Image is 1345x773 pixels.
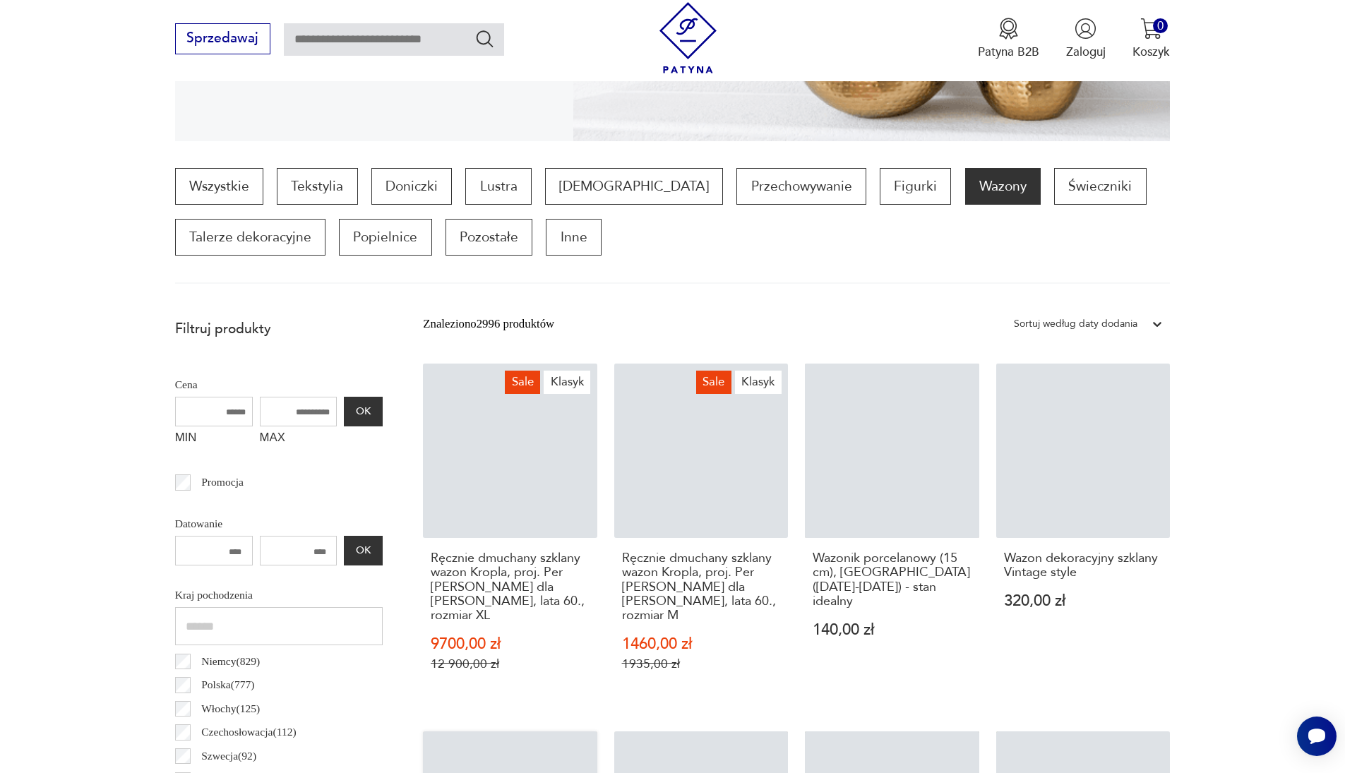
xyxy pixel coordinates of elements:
img: Ikona medalu [998,18,1020,40]
p: Zaloguj [1066,44,1106,60]
p: Filtruj produkty [175,320,383,338]
button: OK [344,536,382,565]
button: Sprzedawaj [175,23,270,54]
a: Przechowywanie [736,168,866,205]
p: 9700,00 zł [431,637,590,652]
a: SaleKlasykRęcznie dmuchany szklany wazon Kropla, proj. Per Lütken dla Holmegaard, lata 60., rozmi... [614,364,789,705]
div: Sortuj według daty dodania [1014,315,1137,333]
a: Wazon dekoracyjny szklany Vintage styleWazon dekoracyjny szklany Vintage style320,00 zł [996,364,1171,705]
p: Koszyk [1132,44,1170,60]
p: Szwecja ( 92 ) [201,747,256,765]
a: Tekstylia [277,168,357,205]
a: Lustra [465,168,531,205]
a: Ikona medaluPatyna B2B [978,18,1039,60]
h3: Ręcznie dmuchany szklany wazon Kropla, proj. Per [PERSON_NAME] dla [PERSON_NAME], lata 60., rozmi... [622,551,781,623]
h3: Ręcznie dmuchany szklany wazon Kropla, proj. Per [PERSON_NAME] dla [PERSON_NAME], lata 60., rozmi... [431,551,590,623]
p: 140,00 zł [813,623,972,637]
a: Figurki [880,168,951,205]
p: 1460,00 zł [622,637,781,652]
img: Patyna - sklep z meblami i dekoracjami vintage [652,2,724,73]
a: Popielnice [339,219,431,256]
a: [DEMOGRAPHIC_DATA] [545,168,723,205]
p: Niemcy ( 829 ) [201,652,260,671]
a: Inne [546,219,601,256]
a: Wazonik porcelanowy (15 cm), Victoria Austria (1904-1918) - stan idealnyWazonik porcelanowy (15 c... [805,364,979,705]
p: Polska ( 777 ) [201,676,254,694]
p: 1935,00 zł [622,657,781,671]
a: Pozostałe [446,219,532,256]
h3: Wazonik porcelanowy (15 cm), [GEOGRAPHIC_DATA] ([DATE]-[DATE]) - stan idealny [813,551,972,609]
button: OK [344,397,382,426]
button: 0Koszyk [1132,18,1170,60]
img: Ikona koszyka [1140,18,1162,40]
label: MIN [175,426,253,453]
img: Ikonka użytkownika [1075,18,1096,40]
div: 0 [1153,18,1168,33]
button: Zaloguj [1066,18,1106,60]
a: Wszystkie [175,168,263,205]
p: Czechosłowacja ( 112 ) [201,723,297,741]
a: Talerze dekoracyjne [175,219,325,256]
p: Włochy ( 125 ) [201,700,260,718]
p: Datowanie [175,515,383,533]
p: Patyna B2B [978,44,1039,60]
a: Wazony [965,168,1041,205]
a: Doniczki [371,168,452,205]
p: Kraj pochodzenia [175,586,383,604]
p: Promocja [201,473,244,491]
iframe: Smartsupp widget button [1297,717,1337,756]
a: Sprzedawaj [175,34,270,45]
button: Szukaj [474,28,495,49]
a: SaleKlasykRęcznie dmuchany szklany wazon Kropla, proj. Per Lütken dla Holmegaard, lata 60., rozmi... [423,364,597,705]
a: Świeczniki [1054,168,1146,205]
p: 320,00 zł [1004,594,1163,609]
label: MAX [260,426,337,453]
h3: Wazon dekoracyjny szklany Vintage style [1004,551,1163,580]
p: 12 900,00 zł [431,657,590,671]
p: Cena [175,376,383,394]
button: Patyna B2B [978,18,1039,60]
div: Znaleziono 2996 produktów [423,315,554,333]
